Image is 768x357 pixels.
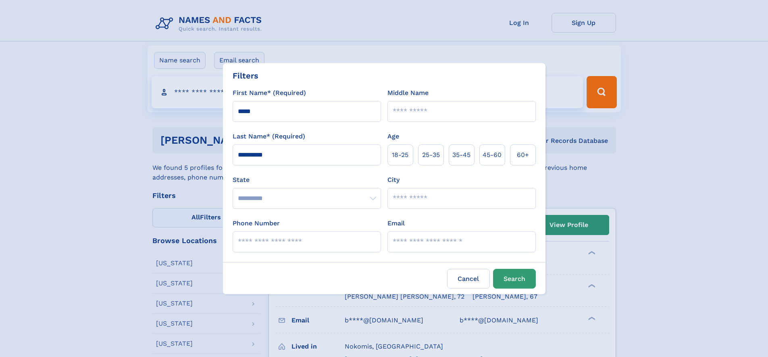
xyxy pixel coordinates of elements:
[422,150,440,160] span: 25‑35
[517,150,529,160] span: 60+
[233,88,306,98] label: First Name* (Required)
[233,175,381,185] label: State
[387,88,429,98] label: Middle Name
[493,269,536,289] button: Search
[483,150,502,160] span: 45‑60
[233,132,305,141] label: Last Name* (Required)
[233,219,280,228] label: Phone Number
[387,132,399,141] label: Age
[387,219,405,228] label: Email
[392,150,408,160] span: 18‑25
[452,150,470,160] span: 35‑45
[233,70,258,82] div: Filters
[387,175,400,185] label: City
[447,269,490,289] label: Cancel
